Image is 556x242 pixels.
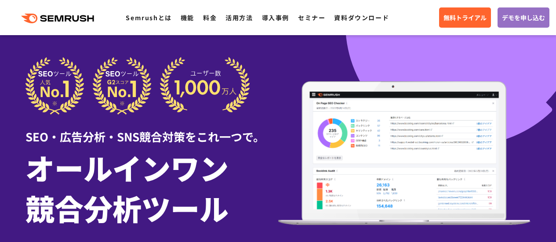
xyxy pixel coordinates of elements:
span: 無料トライアル [443,13,487,22]
a: 導入事例 [262,13,289,22]
span: デモを申し込む [502,13,545,22]
a: 資料ダウンロード [334,13,389,22]
a: 料金 [203,13,217,22]
div: SEO・広告分析・SNS競合対策をこれ一つで。 [25,115,278,145]
a: 活用方法 [225,13,253,22]
a: 無料トライアル [439,7,491,28]
a: デモを申し込む [498,7,549,28]
a: 機能 [181,13,194,22]
h1: オールインワン 競合分析ツール [25,147,278,228]
a: セミナー [298,13,325,22]
a: Semrushとは [126,13,171,22]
